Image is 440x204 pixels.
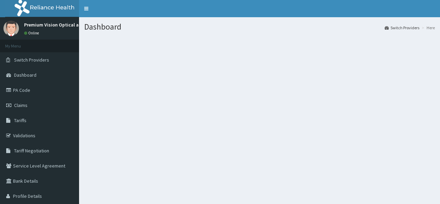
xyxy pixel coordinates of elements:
[385,25,419,31] a: Switch Providers
[14,117,26,124] span: Tariffs
[24,31,41,35] a: Online
[14,102,27,108] span: Claims
[24,22,106,27] p: Premium Vision Optical and Eye Clinic
[14,72,36,78] span: Dashboard
[14,148,49,154] span: Tariff Negotiation
[84,22,435,31] h1: Dashboard
[420,25,435,31] li: Here
[14,57,49,63] span: Switch Providers
[3,21,19,36] img: User Image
